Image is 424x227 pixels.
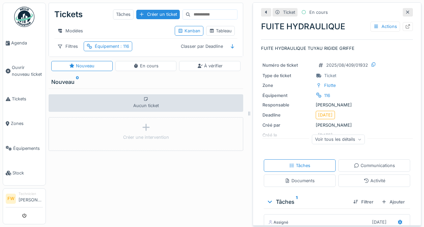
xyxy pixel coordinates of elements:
[261,21,413,33] div: FUITE HYDRAULIQUE
[268,220,288,225] div: Assigné
[262,62,313,68] div: Numéro de ticket
[350,197,376,206] div: Filtrer
[11,40,43,46] span: Agenda
[372,219,387,225] div: [DATE]
[51,78,241,86] div: Nouveau
[133,63,159,69] div: En cours
[3,161,46,185] a: Stock
[3,31,46,55] a: Agenda
[262,122,313,128] div: Créé par
[178,41,226,51] div: Classer par Deadline
[3,87,46,111] a: Tickets
[12,96,43,102] span: Tickets
[12,64,43,77] span: Ouvrir nouveau ticket
[14,7,34,27] img: Badge_color-CXgf-gQk.svg
[76,78,79,86] sup: 0
[69,63,94,69] div: Nouveau
[178,28,200,34] div: Kanban
[318,112,333,118] div: [DATE]
[324,82,336,89] div: Flotte
[19,191,43,206] li: [PERSON_NAME]
[262,72,313,79] div: Type de ticket
[3,55,46,87] a: Ouvrir nouveau ticket
[262,122,412,128] div: [PERSON_NAME]
[354,162,395,169] div: Communications
[3,136,46,161] a: Équipements
[12,170,43,176] span: Stock
[296,198,298,206] sup: 1
[266,198,348,206] div: Tâches
[49,94,243,112] div: Aucun ticket
[370,22,400,31] div: Actions
[379,197,407,206] div: Ajouter
[54,41,81,51] div: Filtres
[262,102,412,108] div: [PERSON_NAME]
[19,191,43,196] div: Technicien
[324,72,336,79] div: Ticket
[289,162,310,169] div: Tâches
[6,191,43,207] a: FW Technicien[PERSON_NAME]
[123,134,169,140] div: Créer une intervention
[197,63,223,69] div: À vérifier
[285,177,315,184] div: Documents
[119,44,129,49] span: : 116
[11,120,43,127] span: Zones
[262,102,313,108] div: Responsable
[312,134,365,144] div: Voir tous les détails
[309,9,328,15] div: En cours
[324,92,330,99] div: 116
[13,145,43,152] span: Équipements
[209,28,232,34] div: Tableau
[95,43,129,50] div: Équipement
[136,10,180,19] div: Créer un ticket
[54,26,86,36] div: Modèles
[326,62,368,68] div: 2025/08/409/01932
[283,9,295,15] div: Ticket
[262,112,313,118] div: Deadline
[6,194,16,204] li: FW
[364,177,385,184] div: Activité
[262,82,313,89] div: Zone
[3,111,46,136] a: Zones
[261,45,413,52] p: FUITE HYDRAULIQUE TUYAU RIGIDE GRIFFE
[54,6,83,23] div: Tickets
[113,9,134,19] div: Tâches
[262,92,313,99] div: Équipement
